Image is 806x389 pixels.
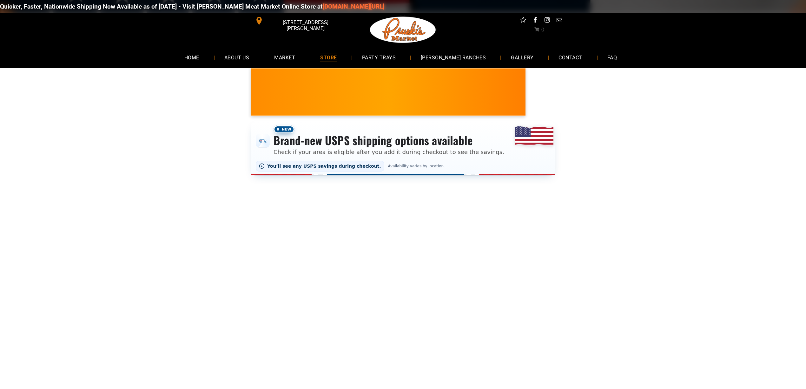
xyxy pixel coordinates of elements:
[175,49,209,66] a: HOME
[598,49,626,66] a: FAQ
[353,49,405,66] a: PARTY TRAYS
[519,16,527,26] a: Social network
[274,125,294,133] span: New
[215,49,259,66] a: ABOUT US
[466,99,468,107] span: •
[311,49,346,66] a: STORE
[251,16,348,26] a: [STREET_ADDRESS][PERSON_NAME]
[541,27,544,33] span: 0
[411,49,495,66] a: [PERSON_NAME] RANCHES
[549,49,591,66] a: CONTACT
[251,121,555,175] div: Shipping options announcement
[494,79,520,105] img: Polish Artisan Dried Sausage
[501,49,543,66] a: GALLERY
[177,3,239,10] a: [DOMAIN_NAME][URL]
[387,164,446,168] span: Availability varies by location.
[265,16,347,35] span: [STREET_ADDRESS][PERSON_NAME]
[267,164,381,169] span: You’ll see any USPS savings during checkout.
[274,133,504,147] h3: Brand-new USPS shipping options available
[274,148,504,156] p: Check if your area is eligible after you add it during checkout to see the savings.
[369,13,437,47] img: Pruski-s+Market+HQ+Logo2-1920w.png
[555,16,564,26] a: email
[543,16,552,26] a: instagram
[531,16,539,26] a: facebook
[265,49,305,66] a: MARKET
[324,97,449,107] span: [PERSON_NAME] MARKET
